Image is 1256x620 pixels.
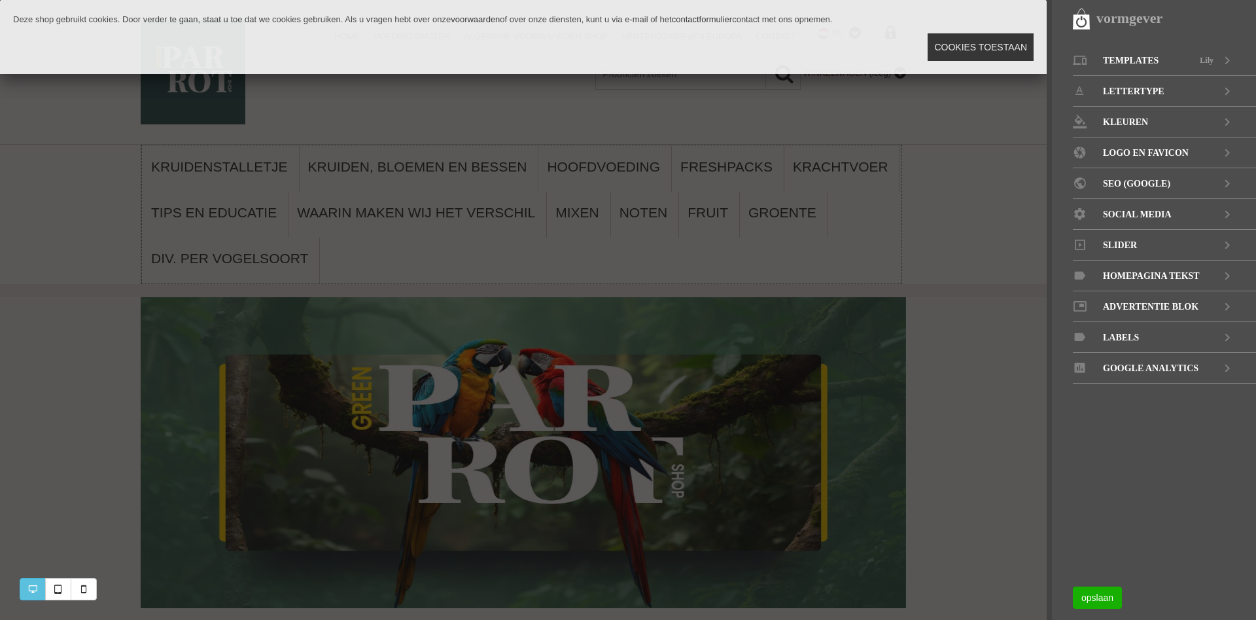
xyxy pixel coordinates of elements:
[1200,45,1213,76] span: Lily
[1103,168,1170,199] span: SEO (GOOGLE)
[1073,137,1256,168] a: LOGO EN FAVICON
[1103,107,1148,137] span: KLEUREN
[1073,587,1122,609] a: opslaan
[1073,199,1256,230] a: Social media
[1096,10,1162,26] strong: vormgever
[1073,230,1256,261] a: Slider
[45,578,71,600] a: Tablet
[1073,291,1256,322] a: Advertentie blok
[1073,261,1256,291] a: Homepagina tekst
[1103,199,1172,230] span: Social media
[1073,168,1256,199] a: SEO (GOOGLE)
[1103,45,1159,76] span: Templates
[672,14,732,24] a: contactformulier
[13,13,1034,27] h5: Deze shop gebruikt cookies. Door verder te gaan, staat u toe dat we cookies gebruiken. Als u vrag...
[1073,45,1256,76] a: Templates Lily
[1103,230,1137,261] span: Slider
[1103,322,1139,353] span: LABELS
[928,33,1034,61] a: Cookies toestaan
[1103,137,1189,168] span: LOGO EN FAVICON
[71,578,97,600] a: Mobile
[1103,76,1164,107] span: LETTERTYPE
[20,578,46,600] a: Desktop
[1103,353,1198,384] span: GOOGLE ANALYTICS
[1073,107,1256,137] a: KLEUREN
[1103,291,1198,322] span: Advertentie blok
[1073,322,1256,353] a: LABELS
[1073,353,1256,384] a: GOOGLE ANALYTICS
[1073,76,1256,107] a: LETTERTYPE
[451,14,500,24] a: voorwaarden
[1103,261,1200,291] span: Homepagina tekst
